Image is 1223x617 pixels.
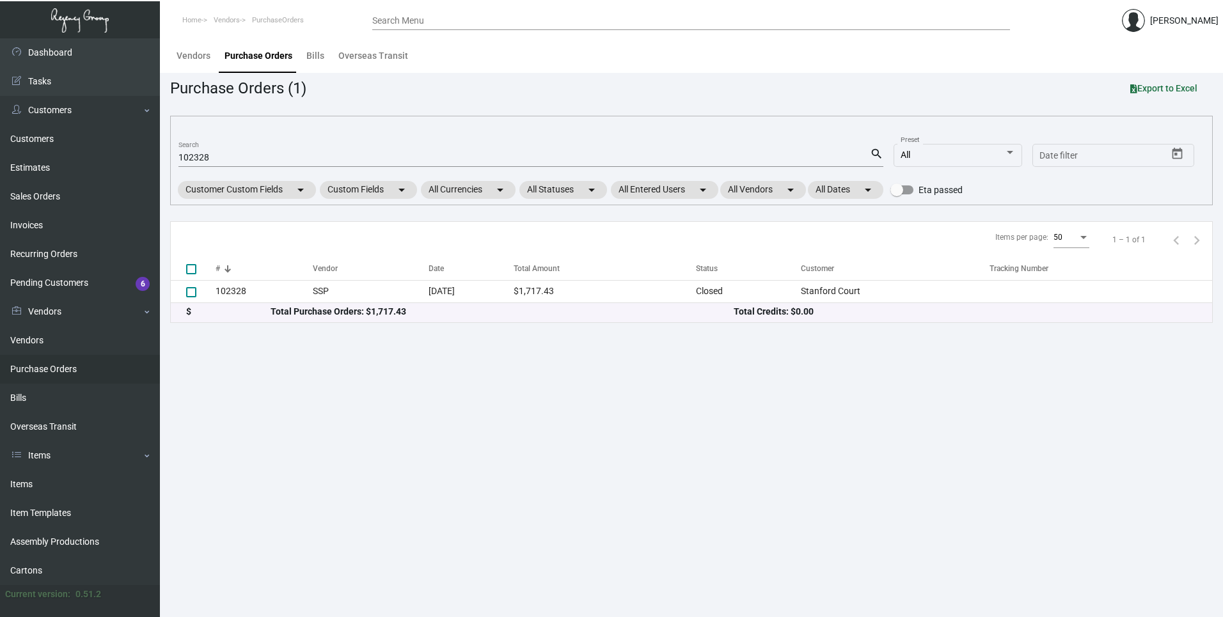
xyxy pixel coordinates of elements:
[493,182,508,198] mat-icon: arrow_drop_down
[720,181,806,199] mat-chip: All Vendors
[990,263,1048,274] div: Tracking Number
[214,16,240,24] span: Vendors
[808,181,883,199] mat-chip: All Dates
[182,16,201,24] span: Home
[801,263,834,274] div: Customer
[429,263,514,274] div: Date
[1090,151,1151,161] input: End date
[1112,234,1146,246] div: 1 – 1 of 1
[1187,230,1207,250] button: Next page
[990,263,1212,274] div: Tracking Number
[216,280,313,302] td: 102328
[801,263,990,274] div: Customer
[313,280,429,302] td: SSP
[1167,144,1188,164] button: Open calendar
[519,181,607,199] mat-chip: All Statuses
[870,146,883,162] mat-icon: search
[696,263,801,274] div: Status
[216,263,313,274] div: #
[394,182,409,198] mat-icon: arrow_drop_down
[75,588,101,601] div: 0.51.2
[995,231,1048,243] div: Items per page:
[293,182,308,198] mat-icon: arrow_drop_down
[338,49,408,63] div: Overseas Transit
[696,263,718,274] div: Status
[225,49,292,63] div: Purchase Orders
[783,182,798,198] mat-icon: arrow_drop_down
[1120,77,1208,100] button: Export to Excel
[429,280,514,302] td: [DATE]
[514,263,696,274] div: Total Amount
[429,263,444,274] div: Date
[252,16,304,24] span: PurchaseOrders
[271,305,734,318] div: Total Purchase Orders: $1,717.43
[313,263,429,274] div: Vendor
[734,305,1197,318] div: Total Credits: $0.00
[919,182,963,198] span: Eta passed
[170,77,306,100] div: Purchase Orders (1)
[306,49,324,63] div: Bills
[178,181,316,199] mat-chip: Customer Custom Fields
[216,263,220,274] div: #
[1053,233,1062,242] span: 50
[611,181,718,199] mat-chip: All Entered Users
[695,182,711,198] mat-icon: arrow_drop_down
[514,280,696,302] td: $1,717.43
[313,263,338,274] div: Vendor
[421,181,516,199] mat-chip: All Currencies
[320,181,417,199] mat-chip: Custom Fields
[1122,9,1145,32] img: admin@bootstrapmaster.com
[696,280,801,302] td: Closed
[801,280,990,302] td: Stanford Court
[1130,83,1197,93] span: Export to Excel
[186,305,271,318] div: $
[584,182,599,198] mat-icon: arrow_drop_down
[514,263,560,274] div: Total Amount
[177,49,210,63] div: Vendors
[901,150,910,160] span: All
[1039,151,1079,161] input: Start date
[1053,233,1089,242] mat-select: Items per page:
[1166,230,1187,250] button: Previous page
[860,182,876,198] mat-icon: arrow_drop_down
[5,588,70,601] div: Current version:
[1150,14,1219,27] div: [PERSON_NAME]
